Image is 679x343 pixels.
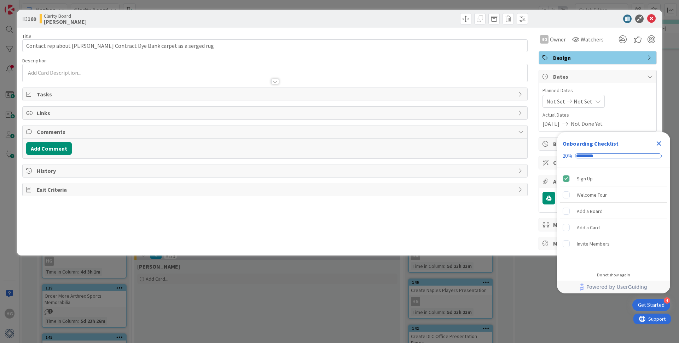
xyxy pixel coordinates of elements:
[546,97,565,106] span: Not Set
[638,302,665,309] div: Get Started
[553,140,644,148] span: Block
[553,177,644,186] span: Attachments
[540,35,549,44] div: HG
[571,119,603,128] span: Not Done Yet
[542,87,653,94] span: Planned Dates
[577,240,610,248] div: Invite Members
[557,168,670,268] div: Checklist items
[28,15,36,22] b: 169
[542,111,653,119] span: Actual Dates
[577,174,593,183] div: Sign Up
[561,281,667,293] a: Powered by UserGuiding
[22,33,31,39] label: Title
[664,297,670,304] div: 4
[26,142,72,155] button: Add Comment
[15,1,32,10] span: Support
[563,153,665,159] div: Checklist progress: 20%
[632,299,670,311] div: Open Get Started checklist, remaining modules: 4
[553,72,644,81] span: Dates
[560,203,667,219] div: Add a Board is incomplete.
[577,191,607,199] div: Welcome Tour
[560,236,667,252] div: Invite Members is incomplete.
[553,220,644,229] span: Mirrors
[37,90,515,99] span: Tasks
[22,39,528,52] input: type card name here...
[22,57,47,64] span: Description
[653,138,665,149] div: Close Checklist
[557,132,670,293] div: Checklist Container
[560,171,667,186] div: Sign Up is complete.
[557,281,670,293] div: Footer
[560,187,667,203] div: Welcome Tour is incomplete.
[553,54,644,62] span: Design
[37,167,515,175] span: History
[37,109,515,117] span: Links
[37,128,515,136] span: Comments
[44,19,87,24] b: [PERSON_NAME]
[577,223,600,232] div: Add a Card
[563,139,619,148] div: Onboarding Checklist
[563,153,572,159] div: 20%
[581,35,604,44] span: Watchers
[597,272,630,278] div: Do not show again
[37,185,515,194] span: Exit Criteria
[586,283,647,291] span: Powered by UserGuiding
[553,239,644,248] span: Metrics
[574,97,592,106] span: Not Set
[550,35,566,44] span: Owner
[553,158,644,167] span: Custom Fields
[560,220,667,235] div: Add a Card is incomplete.
[22,15,36,23] span: ID
[542,119,559,128] span: [DATE]
[44,13,87,19] span: Clarity Board
[577,207,603,215] div: Add a Board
